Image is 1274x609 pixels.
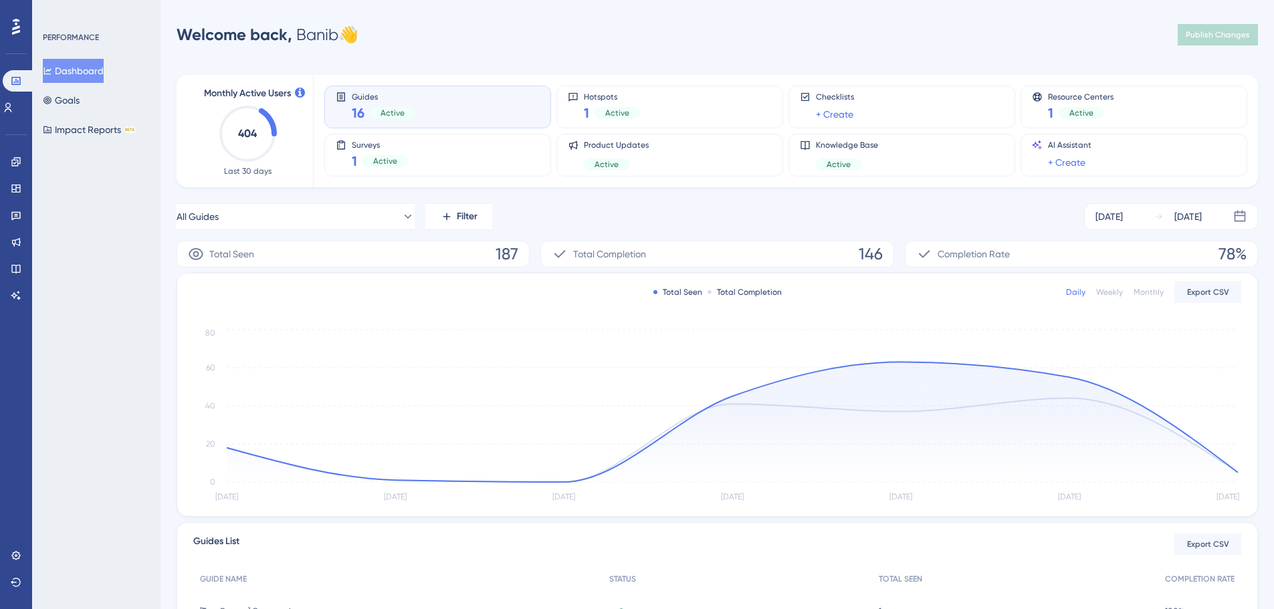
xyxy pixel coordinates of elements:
[827,159,851,170] span: Active
[605,108,629,118] span: Active
[496,243,518,265] span: 187
[1174,209,1202,225] div: [DATE]
[1187,539,1229,550] span: Export CSV
[1174,533,1241,555] button: Export CSV
[1048,154,1085,170] a: + Create
[224,166,272,176] span: Last 30 days
[1058,492,1081,501] tspan: [DATE]
[352,104,364,122] span: 16
[43,88,80,112] button: Goals
[193,533,239,555] span: Guides List
[1134,287,1164,297] div: Monthly
[609,574,636,584] span: STATUS
[124,126,136,133] div: BETA
[209,246,254,262] span: Total Seen
[352,152,357,170] span: 1
[1174,281,1241,303] button: Export CSV
[1186,29,1250,40] span: Publish Changes
[816,140,878,150] span: Knowledge Base
[177,25,292,44] span: Welcome back,
[1178,24,1258,45] button: Publish Changes
[1165,574,1235,584] span: COMPLETION RATE
[584,92,640,101] span: Hotspots
[204,86,291,102] span: Monthly Active Users
[352,92,415,101] span: Guides
[205,328,215,338] tspan: 80
[938,246,1010,262] span: Completion Rate
[573,246,646,262] span: Total Completion
[200,574,247,584] span: GUIDE NAME
[177,209,219,225] span: All Guides
[1048,92,1113,101] span: Resource Centers
[1048,140,1091,150] span: AI Assistant
[43,118,136,142] button: Impact ReportsBETA
[1096,287,1123,297] div: Weekly
[352,140,408,149] span: Surveys
[721,492,744,501] tspan: [DATE]
[177,24,358,45] div: Banib 👋
[206,363,215,372] tspan: 60
[816,106,853,122] a: + Create
[1048,104,1053,122] span: 1
[425,203,492,230] button: Filter
[1066,287,1085,297] div: Daily
[384,492,407,501] tspan: [DATE]
[1218,243,1247,265] span: 78%
[238,127,257,140] text: 404
[708,287,782,297] div: Total Completion
[205,401,215,410] tspan: 40
[584,104,589,122] span: 1
[177,203,415,230] button: All Guides
[206,439,215,449] tspan: 20
[457,209,477,225] span: Filter
[43,32,99,43] div: PERFORMANCE
[595,159,619,170] span: Active
[859,243,883,265] span: 146
[552,492,575,501] tspan: [DATE]
[43,59,104,83] button: Dashboard
[1187,287,1229,297] span: Export CSV
[373,156,397,166] span: Active
[215,492,238,501] tspan: [DATE]
[816,92,854,102] span: Checklists
[879,574,922,584] span: TOTAL SEEN
[1069,108,1093,118] span: Active
[653,287,702,297] div: Total Seen
[210,477,215,487] tspan: 0
[1095,209,1123,225] div: [DATE]
[1216,492,1239,501] tspan: [DATE]
[584,140,649,150] span: Product Updates
[889,492,912,501] tspan: [DATE]
[381,108,405,118] span: Active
